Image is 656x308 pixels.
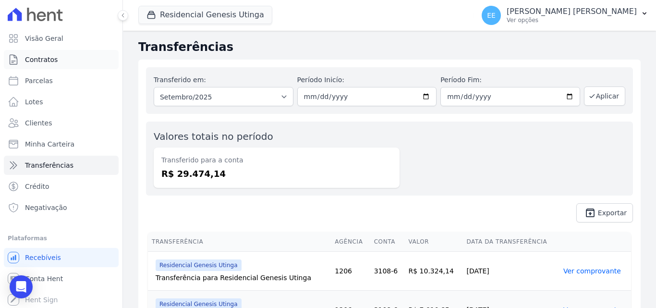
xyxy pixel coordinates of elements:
dd: R$ 29.474,14 [161,167,392,180]
i: unarchive [584,207,596,219]
td: R$ 10.324,14 [405,252,463,291]
a: Visão Geral [4,29,119,48]
span: Crédito [25,182,49,191]
span: Visão Geral [25,34,63,43]
dt: Transferido para a conta [161,155,392,165]
span: Parcelas [25,76,53,86]
th: Agência [331,232,370,252]
a: Lotes [4,92,119,111]
a: Crédito [4,177,119,196]
span: Negativação [25,203,67,212]
td: 1206 [331,252,370,291]
span: Clientes [25,118,52,128]
th: Transferência [148,232,331,252]
span: Conta Hent [25,274,63,283]
a: Contratos [4,50,119,69]
a: Clientes [4,113,119,133]
a: Parcelas [4,71,119,90]
button: EE [PERSON_NAME] [PERSON_NAME] Ver opções [474,2,656,29]
span: Exportar [598,210,627,216]
p: [PERSON_NAME] [PERSON_NAME] [507,7,637,16]
div: Plataformas [8,233,115,244]
a: unarchive Exportar [576,203,633,222]
label: Período Inicío: [297,75,437,85]
a: Ver comprovante [563,267,621,275]
span: Transferências [25,160,73,170]
button: Residencial Genesis Utinga [138,6,272,24]
div: Open Intercom Messenger [10,275,33,298]
th: Data da Transferência [462,232,559,252]
span: Contratos [25,55,58,64]
a: Minha Carteira [4,135,119,154]
div: Transferência para Residencial Genesis Utinga [156,273,327,283]
a: Conta Hent [4,269,119,288]
button: Aplicar [584,86,625,106]
span: Residencial Genesis Utinga [156,259,242,271]
th: Conta [370,232,405,252]
h2: Transferências [138,38,641,56]
p: Ver opções [507,16,637,24]
span: Minha Carteira [25,139,74,149]
a: Negativação [4,198,119,217]
a: Transferências [4,156,119,175]
td: 3108-6 [370,252,405,291]
th: Valor [405,232,463,252]
label: Valores totais no período [154,131,273,142]
td: [DATE] [462,252,559,291]
label: Transferido em: [154,76,206,84]
span: Lotes [25,97,43,107]
a: Recebíveis [4,248,119,267]
span: EE [487,12,496,19]
label: Período Fim: [440,75,580,85]
span: Recebíveis [25,253,61,262]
